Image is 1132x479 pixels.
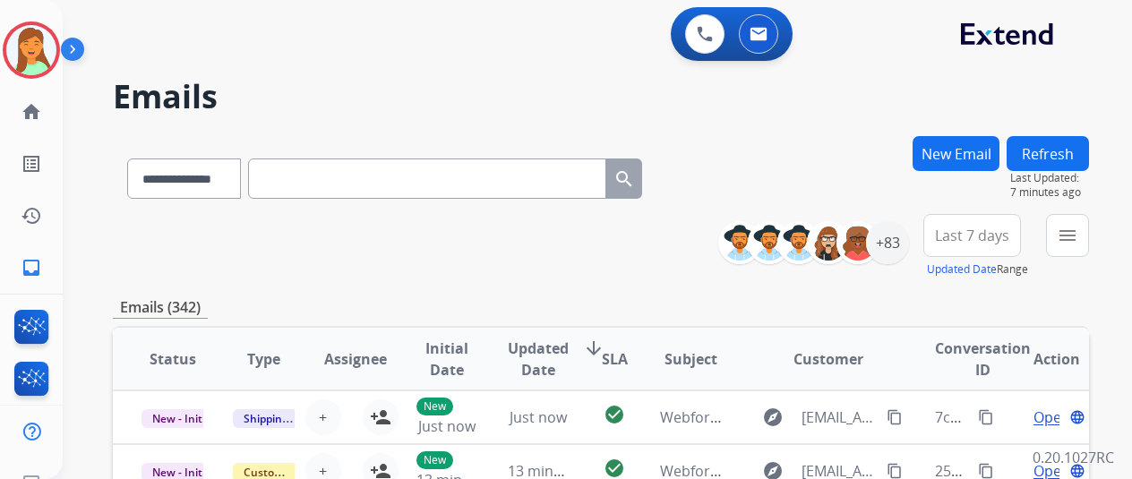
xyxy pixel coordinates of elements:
[1010,185,1089,200] span: 7 minutes ago
[247,348,280,370] span: Type
[1033,447,1114,468] p: 0.20.1027RC
[1057,225,1078,246] mat-icon: menu
[802,406,876,428] span: [EMAIL_ADDRESS][DOMAIN_NAME]
[305,399,341,435] button: +
[866,221,909,264] div: +83
[927,262,997,277] button: Updated Date
[319,406,327,428] span: +
[324,348,387,370] span: Assignee
[604,458,625,479] mat-icon: check_circle
[978,463,994,479] mat-icon: content_copy
[21,101,42,123] mat-icon: home
[1033,406,1070,428] span: Open
[370,406,391,428] mat-icon: person_add
[21,205,42,227] mat-icon: history
[510,407,567,427] span: Just now
[913,136,999,171] button: New Email
[604,404,625,425] mat-icon: check_circle
[21,257,42,278] mat-icon: inbox
[887,409,903,425] mat-icon: content_copy
[233,409,356,428] span: Shipping Protection
[6,25,56,75] img: avatar
[141,409,225,428] span: New - Initial
[602,348,628,370] span: SLA
[762,406,784,428] mat-icon: explore
[935,338,1031,381] span: Conversation ID
[583,338,605,359] mat-icon: arrow_downward
[927,261,1028,277] span: Range
[113,296,208,319] p: Emails (342)
[1069,409,1085,425] mat-icon: language
[113,79,1089,115] h2: Emails
[998,328,1089,390] th: Action
[150,348,196,370] span: Status
[416,451,453,469] p: New
[665,348,717,370] span: Subject
[613,168,635,190] mat-icon: search
[887,463,903,479] mat-icon: content_copy
[1010,171,1089,185] span: Last Updated:
[978,409,994,425] mat-icon: content_copy
[21,153,42,175] mat-icon: list_alt
[416,338,478,381] span: Initial Date
[1069,463,1085,479] mat-icon: language
[793,348,863,370] span: Customer
[935,232,1009,239] span: Last 7 days
[1007,136,1089,171] button: Refresh
[416,398,453,415] p: New
[418,416,476,436] span: Just now
[660,407,1066,427] span: Webform from [EMAIL_ADDRESS][DOMAIN_NAME] on [DATE]
[508,338,569,381] span: Updated Date
[923,214,1021,257] button: Last 7 days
